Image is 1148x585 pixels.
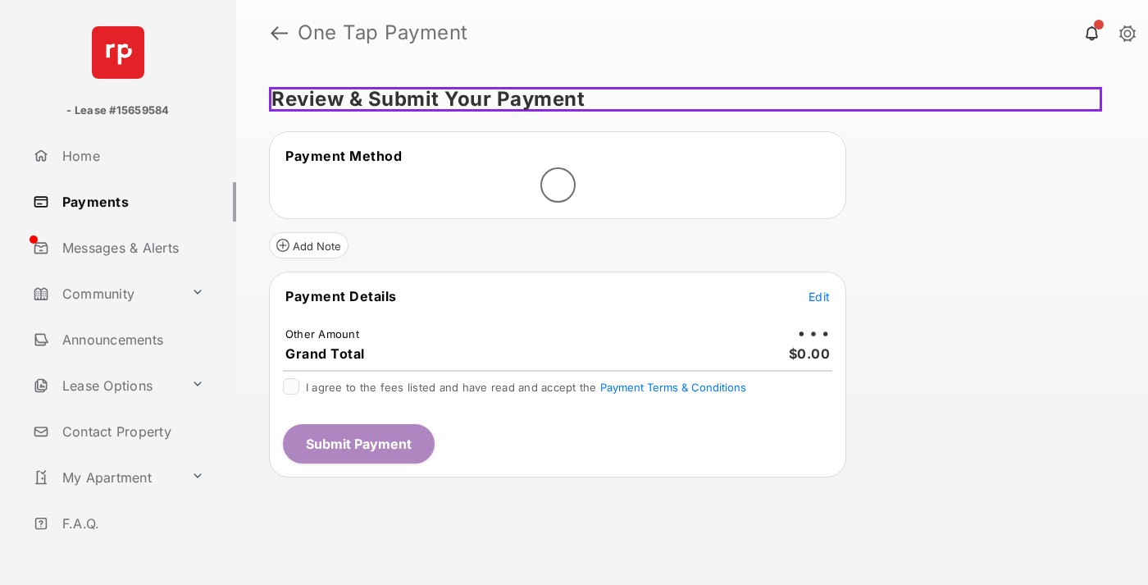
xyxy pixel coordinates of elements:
h5: Review & Submit Your Payment [269,87,1102,112]
a: My Apartment [26,458,184,497]
button: Add Note [269,232,348,258]
span: Edit [809,290,830,304]
span: Grand Total [285,345,365,362]
td: Other Amount [285,327,360,341]
strong: One Tap Payment [298,23,468,43]
span: $0.00 [789,345,831,362]
a: Messages & Alerts [26,228,236,267]
button: I agree to the fees listed and have read and accept the [600,381,746,394]
p: - Lease #15659584 [66,103,169,119]
a: Contact Property [26,412,236,451]
a: Payments [26,182,236,222]
button: Edit [809,288,830,304]
a: Home [26,136,236,176]
button: Submit Payment [283,424,435,464]
a: Announcements [26,320,236,359]
img: svg+xml;base64,PHN2ZyB4bWxucz0iaHR0cDovL3d3dy53My5vcmcvMjAwMC9zdmciIHdpZHRoPSI2NCIgaGVpZ2h0PSI2NC... [92,26,144,79]
span: Payment Details [285,288,397,304]
span: I agree to the fees listed and have read and accept the [306,381,746,394]
a: Community [26,274,184,313]
a: Lease Options [26,366,184,405]
a: F.A.Q. [26,504,236,543]
span: Payment Method [285,148,402,164]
